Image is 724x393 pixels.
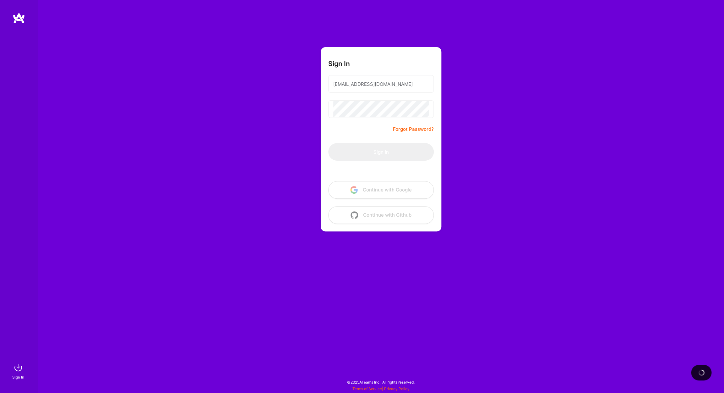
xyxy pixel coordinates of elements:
img: icon [350,186,358,194]
input: Email... [333,76,429,92]
button: Continue with Google [328,181,434,199]
img: loading [697,368,706,377]
span: | [352,386,410,391]
a: Terms of Service [352,386,382,391]
img: logo [13,13,25,24]
div: Sign In [12,374,24,380]
a: Forgot Password? [393,125,434,133]
h3: Sign In [328,60,350,68]
img: sign in [12,361,24,374]
a: sign inSign In [13,361,24,380]
button: Continue with Github [328,206,434,224]
div: © 2025 ATeams Inc., All rights reserved. [38,374,724,390]
img: icon [351,211,358,219]
a: Privacy Policy [384,386,410,391]
button: Sign In [328,143,434,161]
